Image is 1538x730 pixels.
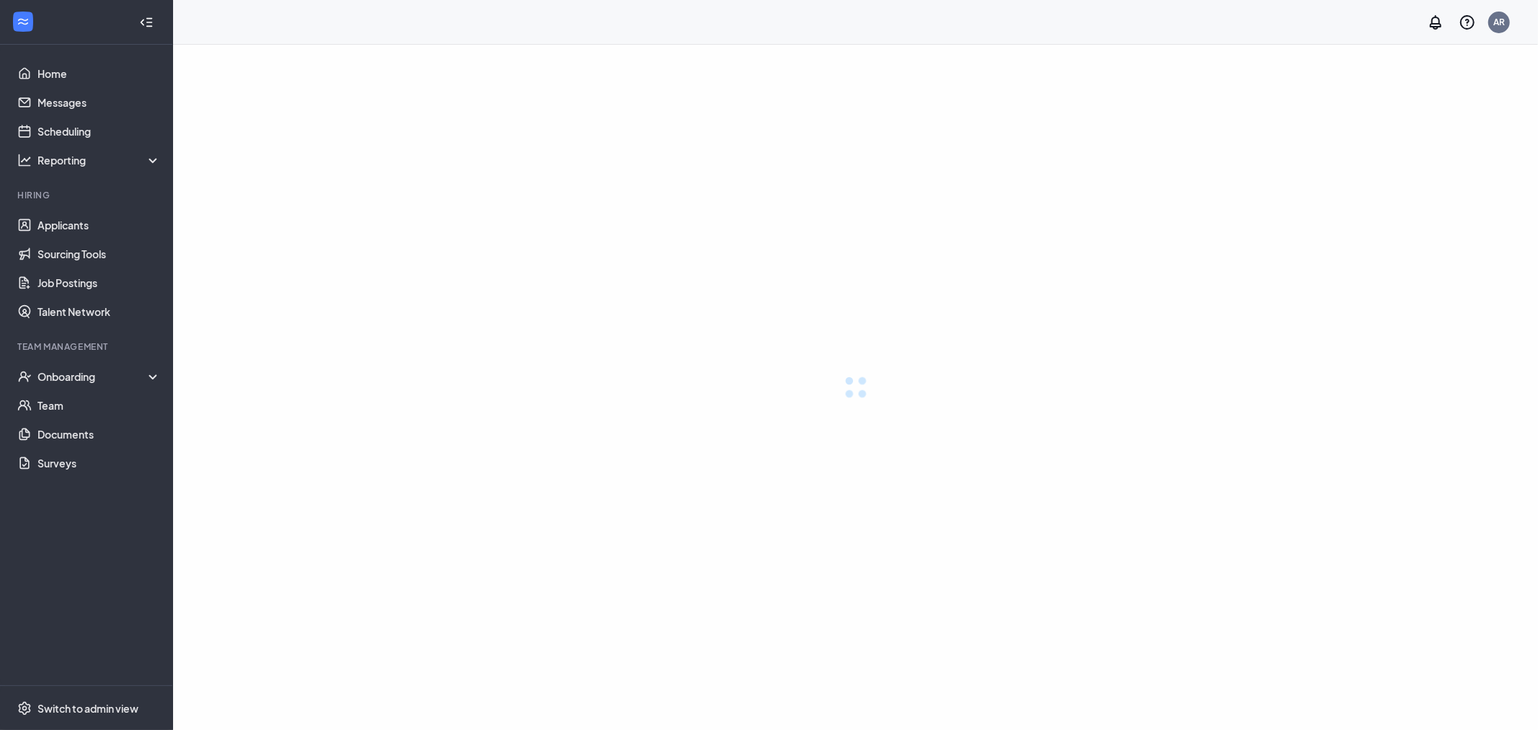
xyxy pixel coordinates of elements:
[37,701,138,716] div: Switch to admin view
[17,701,32,716] svg: Settings
[37,449,161,478] a: Surveys
[37,391,161,420] a: Team
[17,340,158,353] div: Team Management
[139,15,154,30] svg: Collapse
[37,59,161,88] a: Home
[37,117,161,146] a: Scheduling
[1459,14,1476,31] svg: QuestionInfo
[37,297,161,326] a: Talent Network
[17,189,158,201] div: Hiring
[16,14,30,29] svg: WorkstreamLogo
[37,420,161,449] a: Documents
[37,369,162,384] div: Onboarding
[37,211,161,239] a: Applicants
[1493,16,1505,28] div: AR
[37,268,161,297] a: Job Postings
[37,153,162,167] div: Reporting
[17,153,32,167] svg: Analysis
[1427,14,1444,31] svg: Notifications
[37,88,161,117] a: Messages
[37,239,161,268] a: Sourcing Tools
[17,369,32,384] svg: UserCheck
